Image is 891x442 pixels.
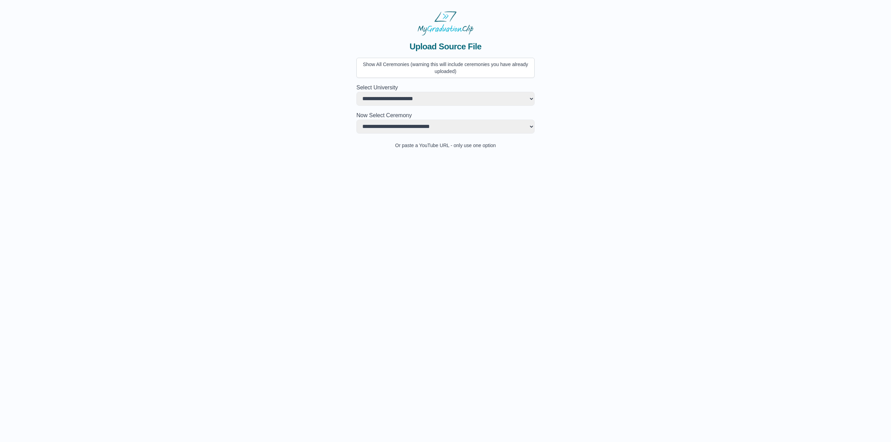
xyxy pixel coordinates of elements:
[356,83,535,92] h2: Select University
[418,11,473,35] img: MyGraduationClip
[410,41,482,52] span: Upload Source File
[356,111,535,120] h2: Now Select Ceremony
[356,58,535,78] button: Show All Ceremonies (warning this will include ceremonies you have already uploaded)
[356,142,535,149] p: Or paste a YouTube URL - only use one option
